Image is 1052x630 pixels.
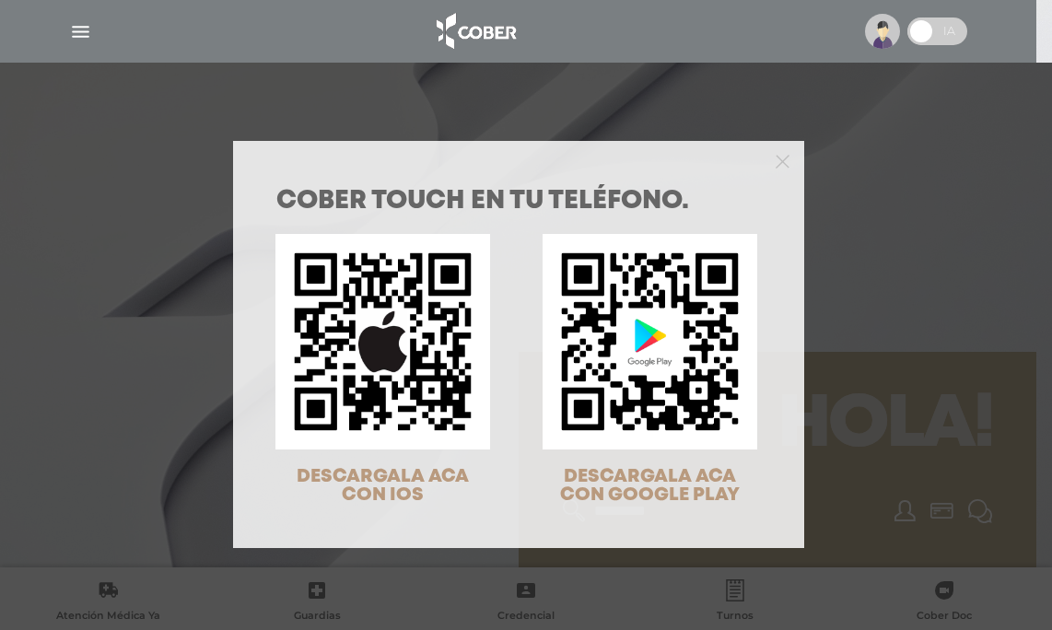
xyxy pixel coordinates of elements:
[276,189,761,215] h1: COBER TOUCH en tu teléfono.
[776,152,789,169] button: Close
[297,468,469,504] span: DESCARGALA ACA CON IOS
[560,468,740,504] span: DESCARGALA ACA CON GOOGLE PLAY
[275,234,490,449] img: qr-code
[543,234,757,449] img: qr-code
